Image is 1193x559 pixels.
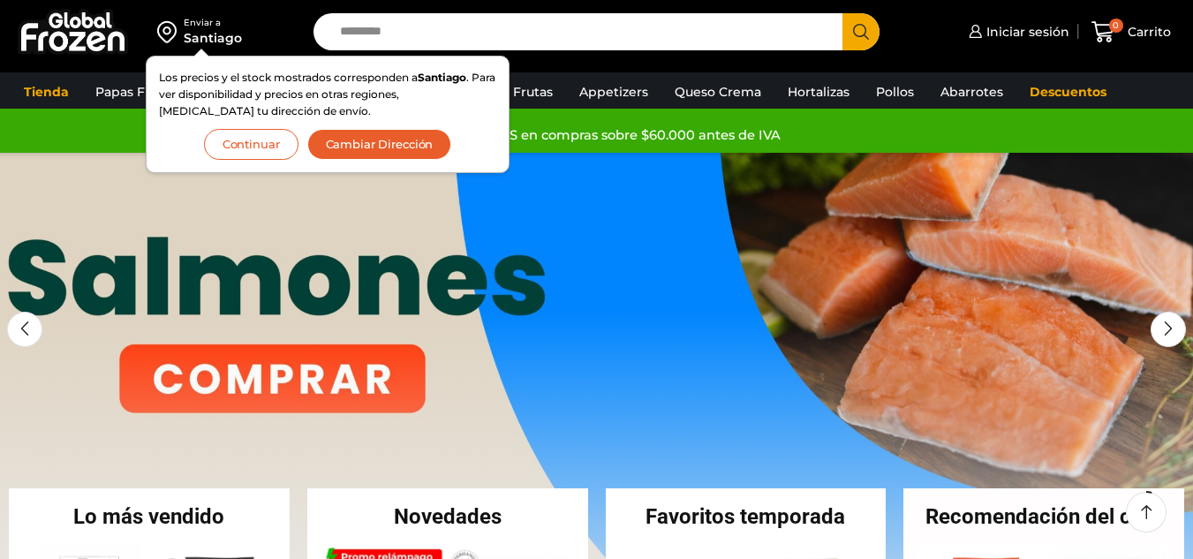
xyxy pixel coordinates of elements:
a: Iniciar sesión [964,14,1069,49]
a: Queso Crema [666,75,770,109]
img: address-field-icon.svg [157,17,184,47]
span: Iniciar sesión [982,23,1069,41]
a: Tienda [15,75,78,109]
div: Previous slide [7,312,42,347]
button: Cambiar Dirección [307,129,452,160]
h2: Lo más vendido [9,506,290,527]
h2: Recomendación del chef [903,506,1184,527]
a: Pollos [867,75,923,109]
button: Search button [842,13,880,50]
h2: Favoritos temporada [606,506,887,527]
a: Papas Fritas [87,75,181,109]
div: Enviar a [184,17,242,29]
button: Continuar [204,129,298,160]
div: Next slide [1151,312,1186,347]
a: Hortalizas [779,75,858,109]
p: Los precios y el stock mostrados corresponden a . Para ver disponibilidad y precios en otras regi... [159,69,496,120]
strong: Santiago [418,71,466,84]
span: 0 [1109,19,1123,33]
a: Appetizers [570,75,657,109]
a: Descuentos [1021,75,1115,109]
h2: Novedades [307,506,588,527]
a: 0 Carrito [1087,11,1175,53]
a: Abarrotes [932,75,1012,109]
span: Carrito [1123,23,1171,41]
div: Santiago [184,29,242,47]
